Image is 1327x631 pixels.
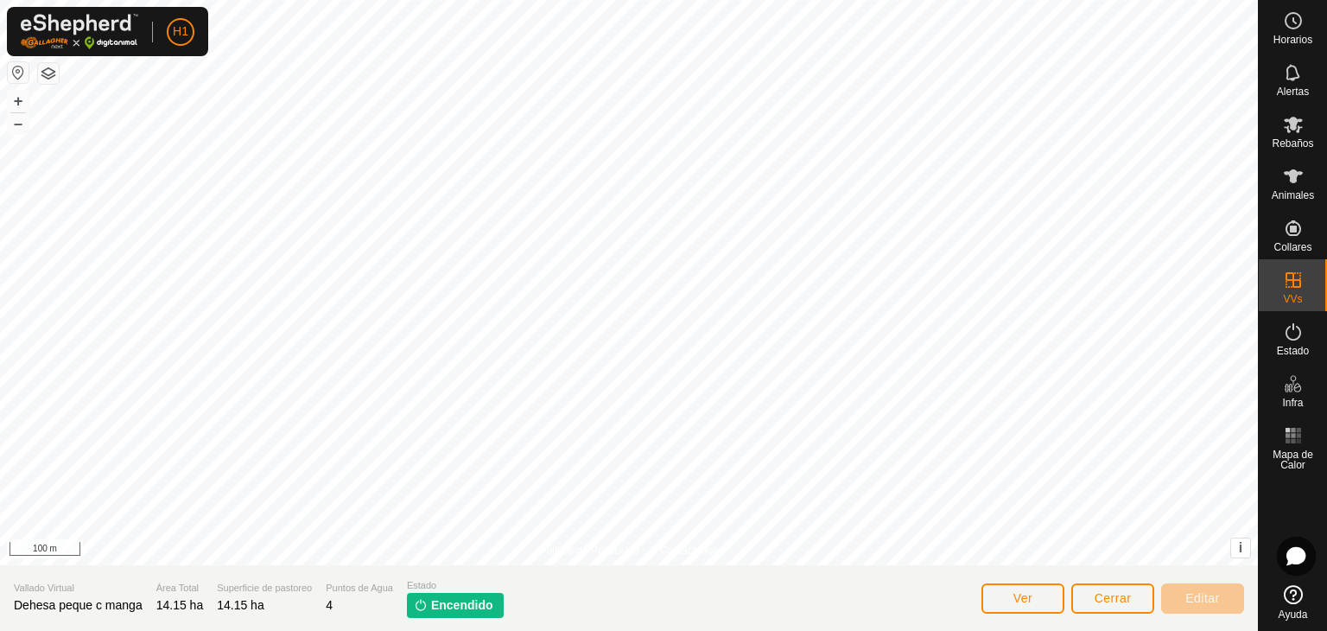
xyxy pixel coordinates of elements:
[156,598,204,612] span: 14.15 ha
[1161,583,1244,614] button: Editar
[21,14,138,49] img: Logo Gallagher
[1277,346,1309,356] span: Estado
[1239,540,1242,555] span: i
[14,598,143,612] span: Dehesa peque c manga
[540,543,639,558] a: Política de Privacidad
[14,581,143,596] span: Vallado Virtual
[326,581,393,596] span: Puntos de Agua
[173,22,188,41] span: H1
[8,62,29,83] button: Restablecer Mapa
[414,598,428,612] img: encender
[156,581,204,596] span: Área Total
[407,578,504,593] span: Estado
[1273,35,1312,45] span: Horarios
[1272,138,1313,149] span: Rebaños
[8,91,29,112] button: +
[1095,591,1132,605] span: Cerrar
[38,63,59,84] button: Capas del Mapa
[1185,591,1220,605] span: Editar
[326,598,333,612] span: 4
[1273,242,1311,252] span: Collares
[1071,583,1154,614] button: Cerrar
[1231,539,1250,558] button: i
[217,581,312,596] span: Superficie de pastoreo
[1263,449,1323,470] span: Mapa de Calor
[1259,578,1327,627] a: Ayuda
[660,543,718,558] a: Contáctenos
[431,596,493,615] span: Encendido
[981,583,1064,614] button: Ver
[1277,86,1309,97] span: Alertas
[1283,294,1302,304] span: VVs
[1272,190,1314,201] span: Animales
[1279,609,1308,620] span: Ayuda
[1282,398,1303,408] span: Infra
[8,113,29,134] button: –
[217,598,264,612] span: 14.15 ha
[1013,591,1033,605] span: Ver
